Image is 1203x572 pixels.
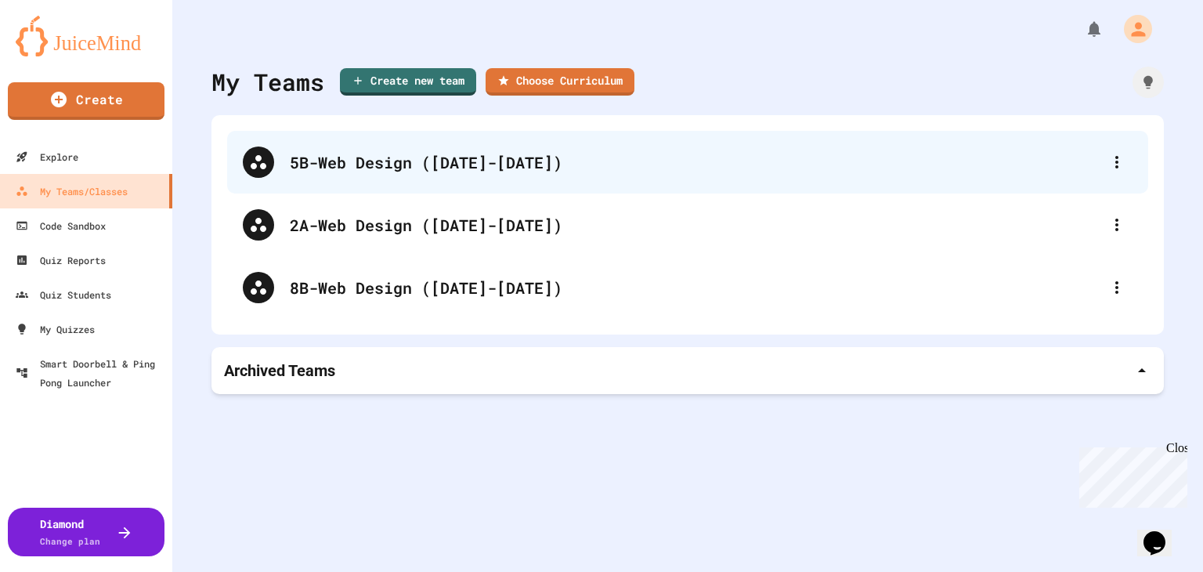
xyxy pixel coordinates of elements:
div: 8B-Web Design ([DATE]-[DATE]) [290,276,1101,299]
a: Create [8,82,164,120]
div: Chat with us now!Close [6,6,108,100]
div: How it works [1133,67,1164,98]
div: 2A-Web Design ([DATE]-[DATE]) [290,213,1101,237]
div: My Account [1107,11,1156,47]
iframe: chat widget [1137,509,1187,556]
div: My Teams [211,64,324,100]
div: Explore [16,147,78,166]
a: Create new team [340,68,476,96]
div: My Teams/Classes [16,182,128,201]
iframe: chat widget [1073,441,1187,508]
p: Archived Teams [224,360,335,382]
div: 5B-Web Design ([DATE]-[DATE]) [227,131,1148,194]
div: Smart Doorbell & Ping Pong Launcher [16,354,166,392]
button: DiamondChange plan [8,508,164,556]
div: Quiz Reports [16,251,106,270]
div: My Quizzes [16,320,95,338]
div: Code Sandbox [16,216,106,235]
span: Change plan [40,535,100,547]
img: logo-orange.svg [16,16,157,56]
div: Quiz Students [16,285,111,304]
div: 5B-Web Design ([DATE]-[DATE]) [290,150,1101,174]
div: My Notifications [1056,16,1107,42]
div: 2A-Web Design ([DATE]-[DATE]) [227,194,1148,256]
div: 8B-Web Design ([DATE]-[DATE]) [227,256,1148,319]
a: Choose Curriculum [486,68,634,96]
div: Diamond [40,516,100,548]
